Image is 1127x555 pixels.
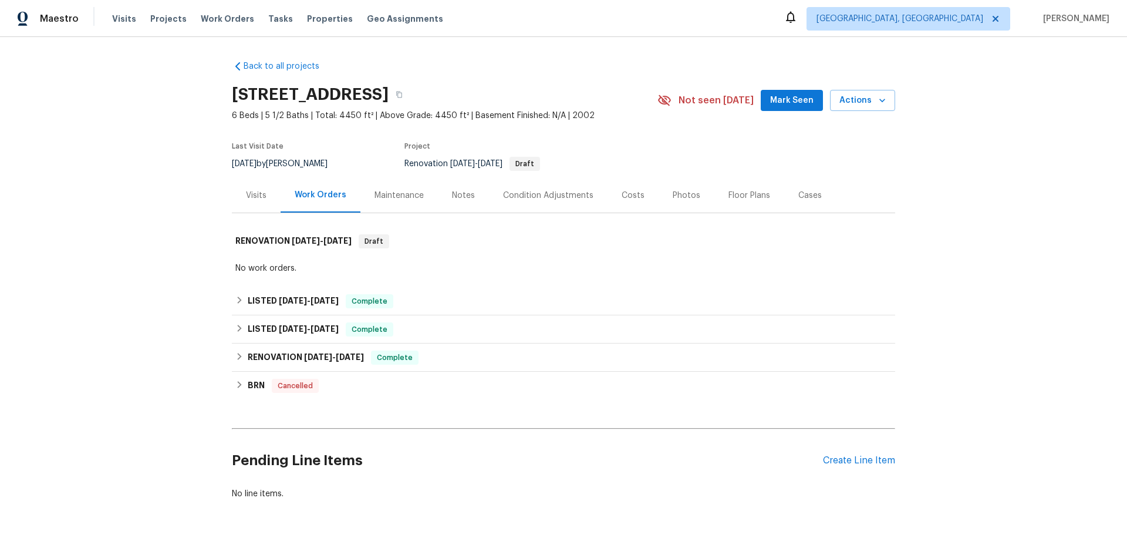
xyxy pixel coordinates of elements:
div: BRN Cancelled [232,372,895,400]
span: Draft [511,160,539,167]
span: [DATE] [292,237,320,245]
h2: Pending Line Items [232,433,823,488]
span: Complete [347,324,392,335]
h6: LISTED [248,294,339,308]
span: Geo Assignments [367,13,443,25]
span: Projects [150,13,187,25]
span: [PERSON_NAME] [1038,13,1109,25]
div: RENOVATION [DATE]-[DATE]Complete [232,344,895,372]
span: [GEOGRAPHIC_DATA], [GEOGRAPHIC_DATA] [816,13,983,25]
div: Photos [673,190,700,201]
button: Copy Address [389,84,410,105]
h2: [STREET_ADDRESS] [232,89,389,100]
span: Actions [839,93,886,108]
span: Cancelled [273,380,318,392]
span: Work Orders [201,13,254,25]
span: [DATE] [311,297,339,305]
div: No line items. [232,488,895,500]
span: [DATE] [311,325,339,333]
span: Draft [360,236,388,247]
span: Properties [307,13,353,25]
div: RENOVATION [DATE]-[DATE]Draft [232,223,895,260]
div: No work orders. [235,263,892,274]
span: [DATE] [279,325,307,333]
div: Notes [452,190,475,201]
span: Visits [112,13,136,25]
div: LISTED [DATE]-[DATE]Complete [232,315,895,344]
span: Complete [347,295,392,307]
span: Tasks [268,15,293,23]
h6: RENOVATION [248,351,364,365]
div: Create Line Item [823,455,895,466]
div: LISTED [DATE]-[DATE]Complete [232,287,895,315]
span: - [304,353,364,361]
h6: LISTED [248,322,339,337]
span: Not seen [DATE] [679,95,754,106]
span: [DATE] [450,160,475,168]
div: Costs [622,190,645,201]
span: [DATE] [336,353,364,361]
span: [DATE] [232,160,257,168]
span: Project [404,143,430,150]
div: Floor Plans [728,190,770,201]
a: Back to all projects [232,60,345,72]
div: Visits [246,190,266,201]
button: Mark Seen [761,90,823,112]
div: Work Orders [295,189,346,201]
span: Last Visit Date [232,143,284,150]
span: - [279,297,339,305]
span: - [450,160,502,168]
span: Complete [372,352,417,364]
div: Maintenance [374,190,424,201]
div: Condition Adjustments [503,190,593,201]
span: - [279,325,339,333]
h6: RENOVATION [235,234,352,248]
div: by [PERSON_NAME] [232,157,342,171]
span: [DATE] [304,353,332,361]
span: Renovation [404,160,540,168]
span: - [292,237,352,245]
span: [DATE] [478,160,502,168]
span: [DATE] [279,297,307,305]
span: 6 Beds | 5 1/2 Baths | Total: 4450 ft² | Above Grade: 4450 ft² | Basement Finished: N/A | 2002 [232,110,657,122]
h6: BRN [248,379,265,393]
span: [DATE] [323,237,352,245]
span: Mark Seen [770,93,814,108]
span: Maestro [40,13,79,25]
div: Cases [798,190,822,201]
button: Actions [830,90,895,112]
